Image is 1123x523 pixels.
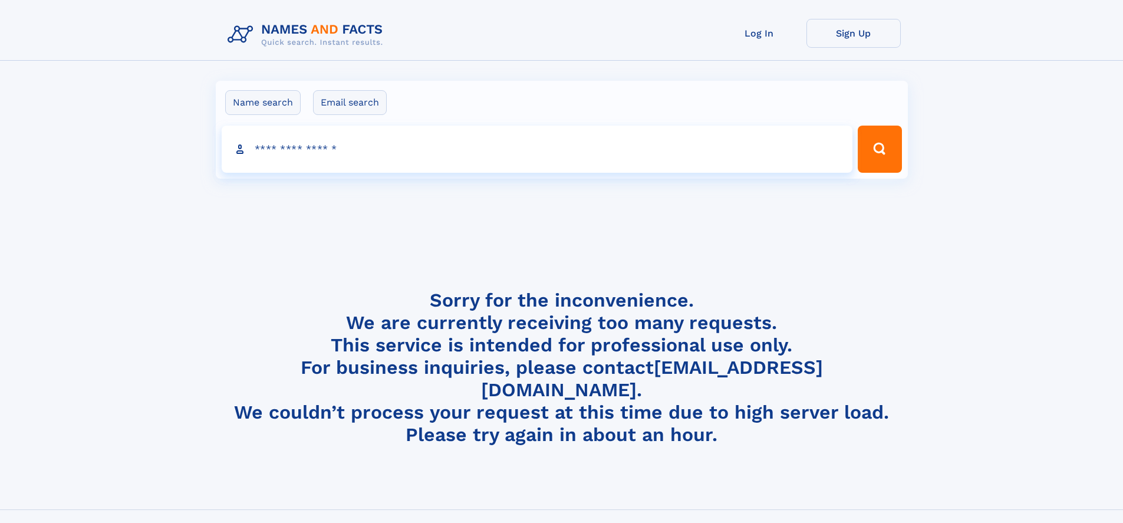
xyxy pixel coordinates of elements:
[481,356,823,401] a: [EMAIL_ADDRESS][DOMAIN_NAME]
[858,126,901,173] button: Search Button
[223,289,901,446] h4: Sorry for the inconvenience. We are currently receiving too many requests. This service is intend...
[712,19,806,48] a: Log In
[225,90,301,115] label: Name search
[806,19,901,48] a: Sign Up
[313,90,387,115] label: Email search
[223,19,393,51] img: Logo Names and Facts
[222,126,853,173] input: search input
